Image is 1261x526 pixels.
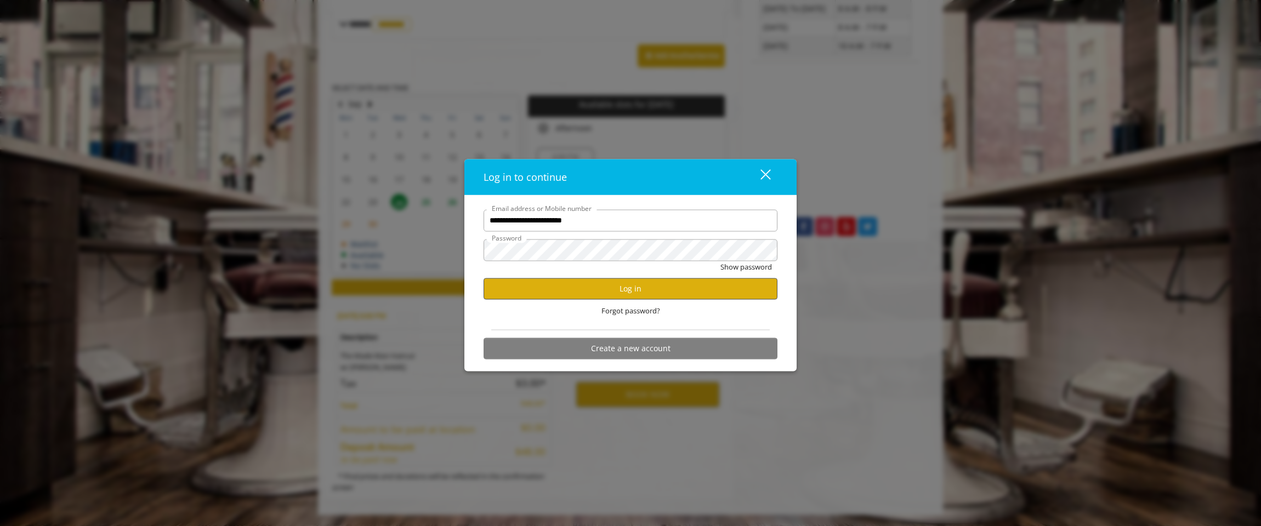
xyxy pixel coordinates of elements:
button: close dialog [740,165,777,188]
div: close dialog [748,169,770,185]
button: Show password [720,261,772,273]
button: Create a new account [484,338,777,359]
label: Password [486,233,527,243]
input: Password [484,239,777,261]
span: Log in to continue [484,170,567,184]
input: Email address or Mobile number [484,210,777,232]
button: Log in [484,278,777,299]
label: Email address or Mobile number [486,203,597,214]
span: Forgot password? [601,305,660,316]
